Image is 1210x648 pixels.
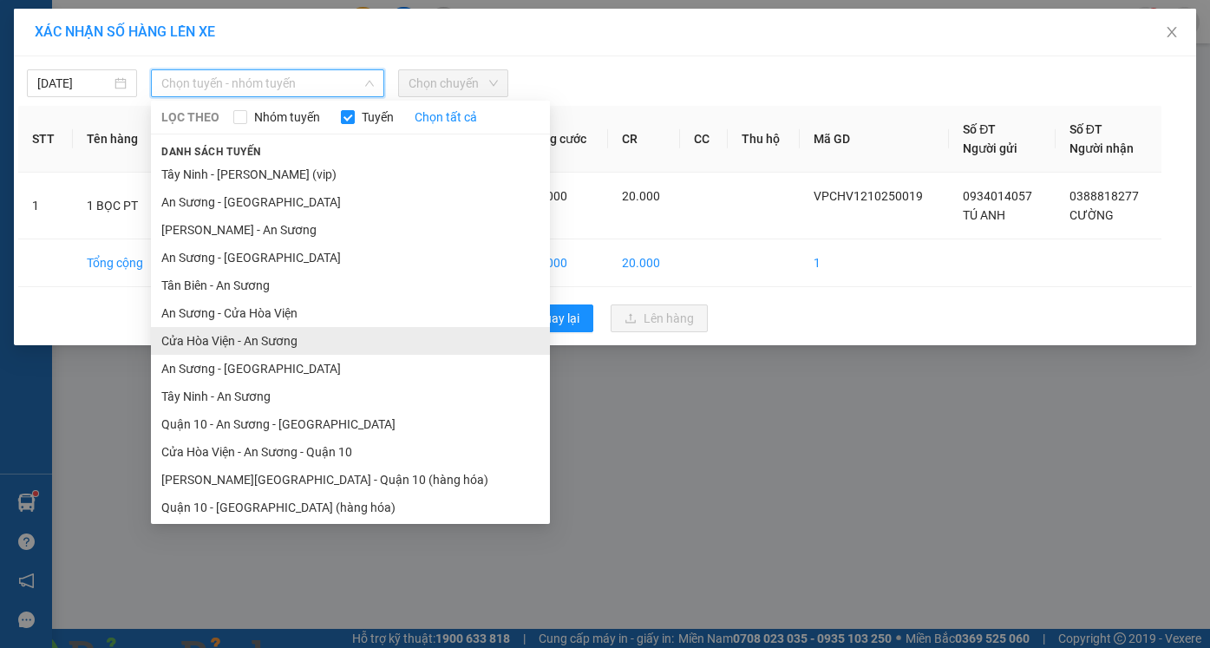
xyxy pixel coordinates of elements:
[608,239,680,287] td: 20.000
[800,239,950,287] td: 1
[47,94,213,108] span: -----------------------------------------
[151,410,550,438] li: Quận 10 - An Sương - [GEOGRAPHIC_DATA]
[151,327,550,355] li: Cửa Hòa Viện - An Sương
[151,188,550,216] li: An Sương - [GEOGRAPHIC_DATA]
[814,189,923,203] span: VPCHV1210250019
[355,108,401,127] span: Tuyến
[18,173,73,239] td: 1
[680,106,728,173] th: CC
[728,106,800,173] th: Thu hộ
[151,272,550,299] li: Tân Biên - An Sương
[6,10,83,87] img: logo
[151,160,550,188] li: Tây Ninh - [PERSON_NAME] (vip)
[18,106,73,173] th: STT
[73,106,165,173] th: Tên hàng
[161,108,219,127] span: LỌC THEO
[151,216,550,244] li: [PERSON_NAME] - An Sương
[161,70,374,96] span: Chọn tuyến - nhóm tuyến
[151,466,550,494] li: [PERSON_NAME][GEOGRAPHIC_DATA] - Quận 10 (hàng hóa)
[515,106,608,173] th: Tổng cước
[137,52,239,74] span: 01 Võ Văn Truyện, KP.1, Phường 2
[1069,189,1139,203] span: 0388818277
[611,304,708,332] button: uploadLên hàng
[536,309,579,328] span: Quay lại
[622,189,660,203] span: 20.000
[87,110,191,123] span: VPCHV1210250019
[963,122,996,136] span: Số ĐT
[151,244,550,272] li: An Sương - [GEOGRAPHIC_DATA]
[247,108,327,127] span: Nhóm tuyến
[151,299,550,327] li: An Sương - Cửa Hòa Viện
[137,28,233,49] span: Bến xe [GEOGRAPHIC_DATA]
[73,239,165,287] td: Tổng cộng
[37,74,111,93] input: 12/10/2025
[5,126,106,136] span: In ngày:
[1165,25,1179,39] span: close
[38,126,106,136] span: 11:16:57 [DATE]
[800,106,950,173] th: Mã GD
[151,494,550,521] li: Quận 10 - [GEOGRAPHIC_DATA] (hàng hóa)
[963,208,1005,222] span: TÚ ANH
[608,106,680,173] th: CR
[151,355,550,383] li: An Sương - [GEOGRAPHIC_DATA]
[1069,122,1102,136] span: Số ĐT
[35,23,215,40] span: XÁC NHẬN SỐ HÀNG LÊN XE
[963,189,1032,203] span: 0934014057
[151,383,550,410] li: Tây Ninh - An Sương
[415,108,477,127] a: Chọn tất cả
[1148,9,1196,57] button: Close
[5,112,191,122] span: [PERSON_NAME]:
[137,10,238,24] strong: ĐỒNG PHƯỚC
[963,141,1017,155] span: Người gửi
[151,144,271,160] span: Danh sách tuyến
[1069,208,1114,222] span: CƯỜNG
[1069,141,1134,155] span: Người nhận
[409,70,498,96] span: Chọn chuyến
[515,239,608,287] td: 20.000
[364,78,375,88] span: down
[137,77,213,88] span: Hotline: 19001152
[151,438,550,466] li: Cửa Hòa Viện - An Sương - Quận 10
[73,173,165,239] td: 1 BỌC PT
